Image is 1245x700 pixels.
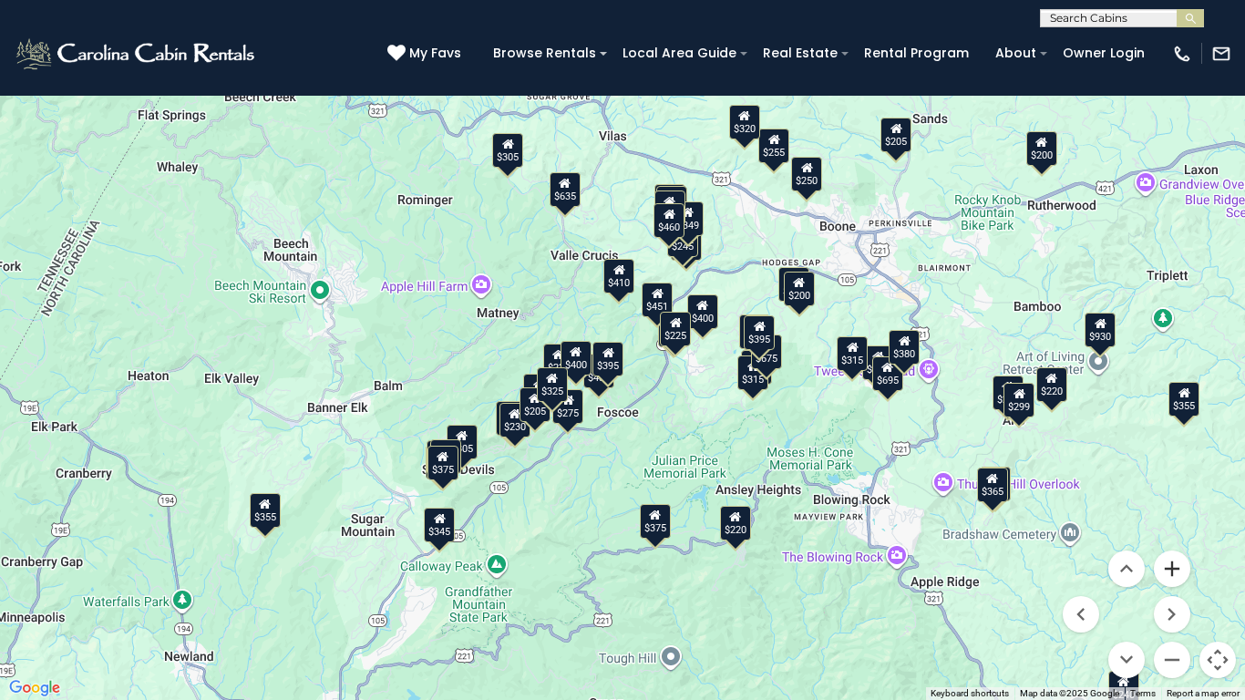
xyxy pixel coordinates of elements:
[1168,382,1199,417] div: $355
[1003,383,1034,417] div: $299
[484,39,605,67] a: Browse Rentals
[872,356,903,391] div: $695
[14,36,260,72] img: White-1-2.png
[1211,44,1231,64] img: mail-regular-white.png
[387,44,466,64] a: My Favs
[613,39,746,67] a: Local Area Guide
[1172,44,1192,64] img: phone-regular-white.png
[993,376,1024,410] div: $226
[889,330,920,365] div: $380
[1154,551,1190,587] button: Zoom in
[1085,313,1116,347] div: $930
[1108,551,1145,587] button: Move up
[986,39,1045,67] a: About
[977,468,1008,502] div: $365
[837,336,868,371] div: $315
[855,39,978,67] a: Rental Program
[862,345,893,380] div: $299
[1054,39,1154,67] a: Owner Login
[409,44,461,63] span: My Favs
[1036,367,1067,402] div: $220
[754,39,847,67] a: Real Estate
